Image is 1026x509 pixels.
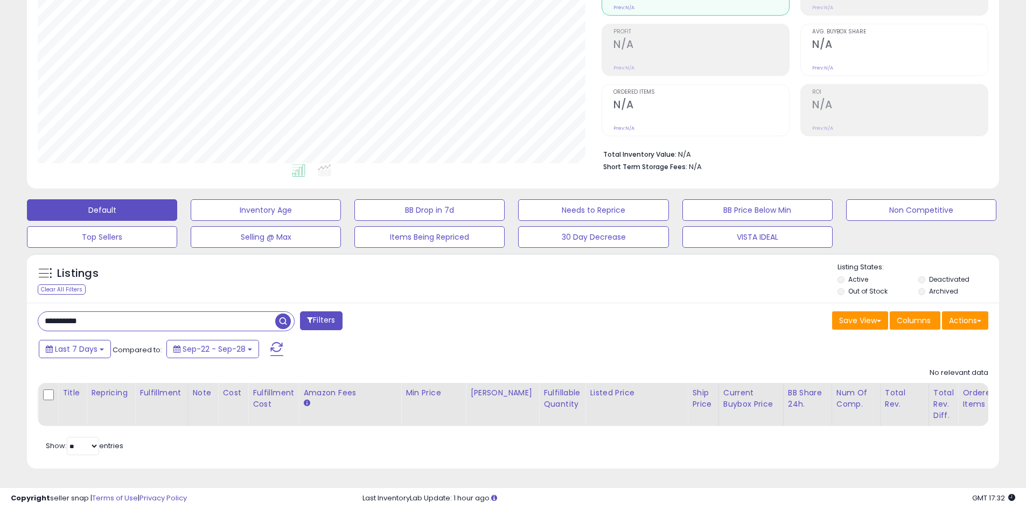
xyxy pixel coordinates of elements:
[613,89,789,95] span: Ordered Items
[613,29,789,35] span: Profit
[253,387,294,410] div: Fulfillment Cost
[303,387,396,399] div: Amazon Fees
[62,387,82,399] div: Title
[518,226,668,248] button: 30 Day Decrease
[848,275,868,284] label: Active
[603,147,980,160] li: N/A
[788,387,827,410] div: BB Share 24h.
[848,287,888,296] label: Out of Stock
[836,387,876,410] div: Num of Comp.
[846,199,996,221] button: Non Competitive
[191,226,341,248] button: Selling @ Max
[362,493,1015,504] div: Last InventoryLab Update: 1 hour ago.
[613,4,634,11] small: Prev: N/A
[222,387,243,399] div: Cost
[39,340,111,358] button: Last 7 Days
[832,311,888,330] button: Save View
[930,368,988,378] div: No relevant data
[812,89,988,95] span: ROI
[812,125,833,131] small: Prev: N/A
[972,493,1015,503] span: 2025-10-10 17:32 GMT
[933,387,954,421] div: Total Rev. Diff.
[166,340,259,358] button: Sep-22 - Sep-28
[543,387,581,410] div: Fulfillable Quantity
[682,226,833,248] button: VISTA IDEAL
[27,199,177,221] button: Default
[590,387,683,399] div: Listed Price
[193,387,214,399] div: Note
[518,199,668,221] button: Needs to Reprice
[613,38,789,53] h2: N/A
[55,344,97,354] span: Last 7 Days
[603,162,687,171] b: Short Term Storage Fees:
[812,4,833,11] small: Prev: N/A
[613,99,789,113] h2: N/A
[812,65,833,71] small: Prev: N/A
[354,226,505,248] button: Items Being Repriced
[139,387,183,399] div: Fulfillment
[962,387,1002,410] div: Ordered Items
[11,493,50,503] strong: Copyright
[682,199,833,221] button: BB Price Below Min
[38,284,86,295] div: Clear All Filters
[692,387,714,410] div: Ship Price
[191,199,341,221] button: Inventory Age
[897,315,931,326] span: Columns
[354,199,505,221] button: BB Drop in 7d
[27,226,177,248] button: Top Sellers
[406,387,461,399] div: Min Price
[723,387,779,410] div: Current Buybox Price
[942,311,988,330] button: Actions
[603,150,676,159] b: Total Inventory Value:
[837,262,999,273] p: Listing States:
[929,275,969,284] label: Deactivated
[303,399,310,408] small: Amazon Fees.
[812,29,988,35] span: Avg. Buybox Share
[812,38,988,53] h2: N/A
[139,493,187,503] a: Privacy Policy
[92,493,138,503] a: Terms of Use
[890,311,940,330] button: Columns
[613,125,634,131] small: Prev: N/A
[91,387,130,399] div: Repricing
[885,387,924,410] div: Total Rev.
[300,311,342,330] button: Filters
[689,162,702,172] span: N/A
[470,387,534,399] div: [PERSON_NAME]
[46,441,123,451] span: Show: entries
[613,65,634,71] small: Prev: N/A
[113,345,162,355] span: Compared to:
[57,266,99,281] h5: Listings
[929,287,958,296] label: Archived
[11,493,187,504] div: seller snap | |
[812,99,988,113] h2: N/A
[183,344,246,354] span: Sep-22 - Sep-28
